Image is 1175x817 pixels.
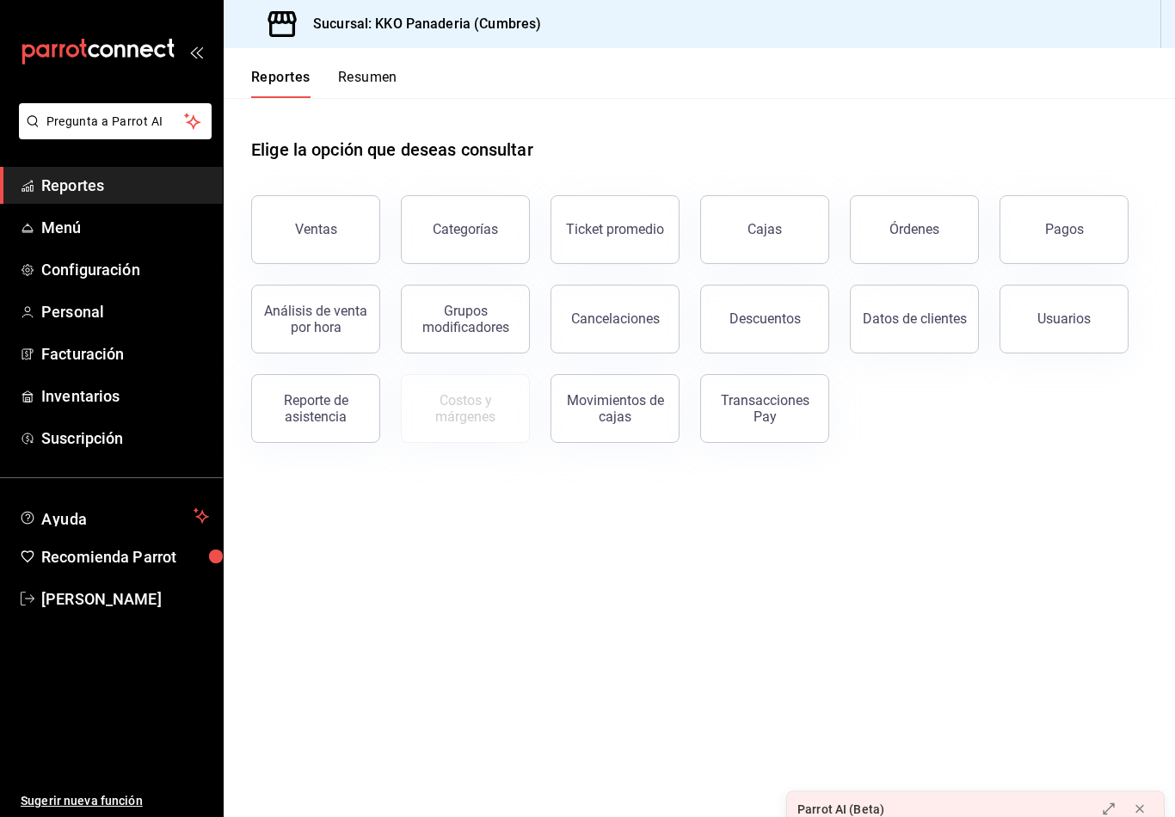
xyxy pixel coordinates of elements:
span: Inventarios [41,384,209,408]
div: Órdenes [889,221,939,237]
div: Descuentos [729,310,801,327]
button: Usuarios [1000,285,1129,353]
h3: Sucursal: KKO Panaderia (Cumbres) [299,14,541,34]
button: open_drawer_menu [189,45,203,58]
span: Reportes [41,174,209,197]
span: Sugerir nueva función [21,792,209,810]
span: Suscripción [41,427,209,450]
div: Análisis de venta por hora [262,303,369,335]
button: Resumen [338,69,397,98]
div: Ventas [295,221,337,237]
div: Pagos [1045,221,1084,237]
button: Datos de clientes [850,285,979,353]
button: Cancelaciones [551,285,680,353]
div: Reporte de asistencia [262,392,369,425]
div: Categorías [433,221,498,237]
button: Cajas [700,195,829,264]
div: Usuarios [1037,310,1091,327]
button: Categorías [401,195,530,264]
div: Costos y márgenes [412,392,519,425]
span: Menú [41,216,209,239]
button: Órdenes [850,195,979,264]
div: Transacciones Pay [711,392,818,425]
button: Grupos modificadores [401,285,530,353]
button: Ticket promedio [551,195,680,264]
button: Contrata inventarios para ver este reporte [401,374,530,443]
span: Facturación [41,342,209,365]
span: Ayuda [41,506,187,526]
span: Personal [41,300,209,323]
button: Descuentos [700,285,829,353]
div: Movimientos de cajas [562,392,668,425]
button: Análisis de venta por hora [251,285,380,353]
button: Reportes [251,69,311,98]
div: Grupos modificadores [412,303,519,335]
div: Ticket promedio [566,221,664,237]
button: Movimientos de cajas [551,374,680,443]
div: Datos de clientes [863,310,967,327]
div: Cajas [747,221,782,237]
span: Configuración [41,258,209,281]
a: Pregunta a Parrot AI [12,125,212,143]
button: Reporte de asistencia [251,374,380,443]
button: Ventas [251,195,380,264]
h1: Elige la opción que deseas consultar [251,137,533,163]
button: Pagos [1000,195,1129,264]
div: navigation tabs [251,69,397,98]
button: Pregunta a Parrot AI [19,103,212,139]
span: Recomienda Parrot [41,545,209,568]
span: Pregunta a Parrot AI [46,113,185,131]
span: [PERSON_NAME] [41,587,209,611]
div: Cancelaciones [571,310,660,327]
button: Transacciones Pay [700,374,829,443]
